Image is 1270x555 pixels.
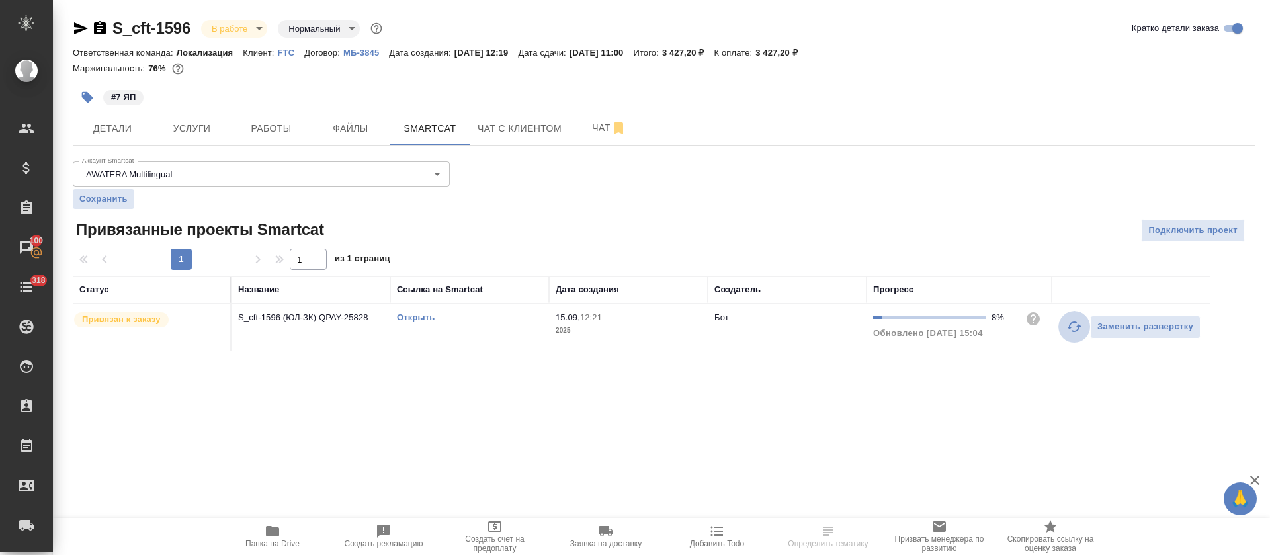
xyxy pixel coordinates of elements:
[556,324,701,337] p: 2025
[243,48,277,58] p: Клиент:
[478,120,562,137] span: Чат с клиентом
[79,283,109,296] div: Статус
[284,23,344,34] button: Нормальный
[1141,219,1245,242] button: Подключить проект
[22,234,52,247] span: 100
[73,64,148,73] p: Маржинальность:
[238,311,384,324] p: S_cft-1596 (ЮЛ-ЗК) QPAY-25828
[577,120,641,136] span: Чат
[454,48,519,58] p: [DATE] 12:19
[633,48,661,58] p: Итого:
[1058,311,1090,343] button: Обновить прогресс
[1132,22,1219,35] span: Кратко детали заказа
[992,311,1015,324] div: 8%
[102,91,145,102] span: 7 ЯП
[368,20,385,37] button: Доп статусы указывают на важность/срочность заказа
[714,312,729,322] p: Бот
[662,48,714,58] p: 3 427,20 ₽
[73,83,102,112] button: Добавить тэг
[82,313,161,326] p: Привязан к заказу
[570,48,634,58] p: [DATE] 11:00
[518,48,569,58] p: Дата сдачи:
[1229,485,1251,513] span: 🙏
[714,48,755,58] p: К оплате:
[3,271,50,304] a: 318
[73,48,177,58] p: Ответственная команда:
[148,64,169,73] p: 76%
[580,312,602,322] p: 12:21
[24,274,54,287] span: 318
[397,312,435,322] a: Открыть
[755,48,808,58] p: 3 427,20 ₽
[73,189,134,209] button: Сохранить
[177,48,243,58] p: Локализация
[1097,320,1193,335] span: Заменить разверстку
[3,231,50,264] a: 100
[304,48,343,58] p: Договор:
[1090,316,1201,339] button: Заменить разверстку
[556,312,580,322] p: 15.09,
[208,23,251,34] button: В работе
[389,48,454,58] p: Дата создания:
[81,120,144,137] span: Детали
[1224,482,1257,515] button: 🙏
[73,21,89,36] button: Скопировать ссылку для ЯМессенджера
[398,120,462,137] span: Smartcat
[160,120,224,137] span: Услуги
[73,161,450,187] div: AWATERA Multilingual
[82,169,176,180] button: AWATERA Multilingual
[201,20,267,38] div: В работе
[169,60,187,77] button: 694.72 RUB;
[343,48,389,58] p: МБ-3845
[79,192,128,206] span: Сохранить
[873,283,913,296] div: Прогресс
[112,19,190,37] a: S_cft-1596
[73,219,324,240] span: Привязанные проекты Smartcat
[278,20,360,38] div: В работе
[714,283,761,296] div: Создатель
[111,91,136,104] p: #7 ЯП
[319,120,382,137] span: Файлы
[1148,223,1238,238] span: Подключить проект
[92,21,108,36] button: Скопировать ссылку
[239,120,303,137] span: Работы
[278,48,305,58] p: FTC
[556,283,619,296] div: Дата создания
[611,120,626,136] svg: Отписаться
[335,251,390,270] span: из 1 страниц
[238,283,279,296] div: Название
[397,283,483,296] div: Ссылка на Smartcat
[873,328,983,338] span: Обновлено [DATE] 15:04
[278,46,305,58] a: FTC
[343,46,389,58] a: МБ-3845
